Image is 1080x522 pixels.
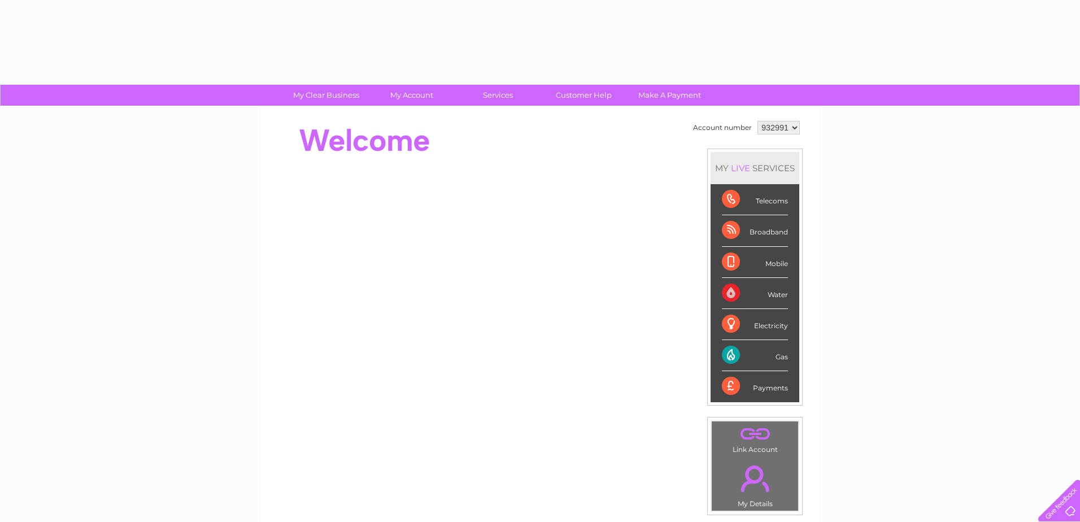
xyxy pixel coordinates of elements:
[722,247,788,278] div: Mobile
[729,163,752,173] div: LIVE
[690,118,755,137] td: Account number
[711,152,799,184] div: MY SERVICES
[280,85,373,106] a: My Clear Business
[711,421,799,456] td: Link Account
[715,424,795,444] a: .
[722,340,788,371] div: Gas
[722,371,788,402] div: Payments
[623,85,716,106] a: Make A Payment
[451,85,545,106] a: Services
[722,278,788,309] div: Water
[365,85,459,106] a: My Account
[722,184,788,215] div: Telecoms
[537,85,630,106] a: Customer Help
[722,215,788,246] div: Broadband
[722,309,788,340] div: Electricity
[711,456,799,511] td: My Details
[715,459,795,498] a: .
